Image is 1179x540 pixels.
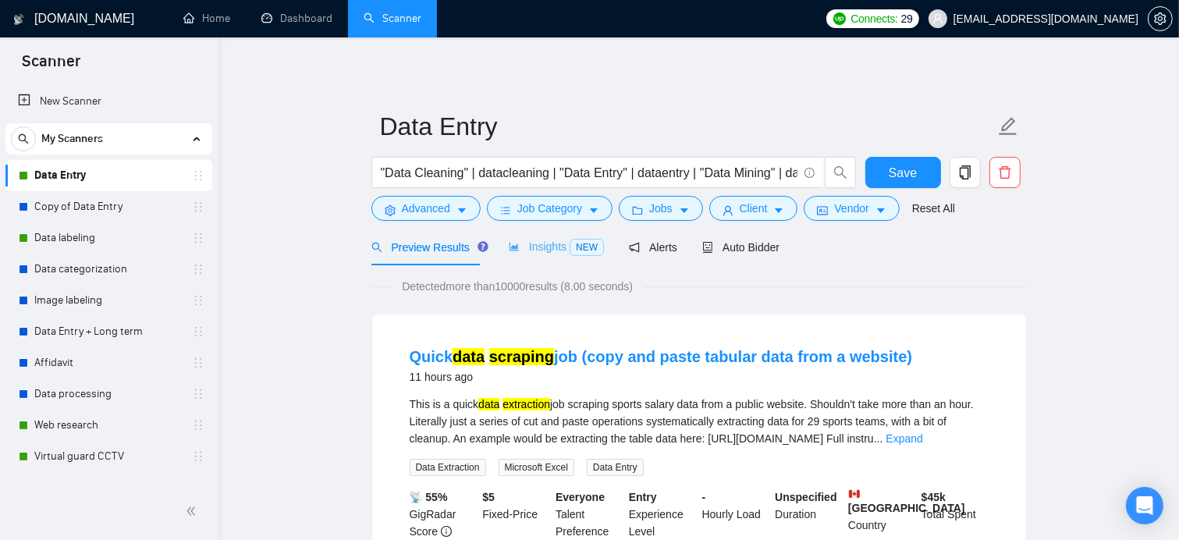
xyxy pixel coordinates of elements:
a: dashboardDashboard [261,12,332,25]
span: holder [192,325,204,338]
span: bars [500,204,511,216]
span: holder [192,263,204,275]
span: My Scanners [41,123,103,155]
span: copy [950,165,980,179]
span: holder [192,481,204,494]
a: Data processing [34,378,183,410]
span: holder [192,294,204,307]
button: delete [989,157,1021,188]
span: Jobs [649,200,673,217]
button: setting [1148,6,1173,31]
button: idcardVendorcaret-down [804,196,899,221]
a: New Scanner [18,86,200,117]
span: Scanner [9,50,93,83]
span: notification [629,242,640,253]
span: setting [385,204,396,216]
b: Unspecified [775,491,836,503]
mark: scraping [489,348,554,365]
button: userClientcaret-down [709,196,798,221]
span: Advanced [402,200,450,217]
a: Virtual guard CCTV [34,441,183,472]
div: Country [845,488,918,540]
a: Affidavit [34,347,183,378]
a: Reset All [912,200,955,217]
span: ... [874,432,883,445]
input: Search Freelance Jobs... [381,163,797,183]
b: 📡 55% [410,491,448,503]
li: New Scanner [5,86,212,117]
b: Entry [629,491,657,503]
div: Fixed-Price [479,488,552,540]
span: Save [889,163,917,183]
span: search [12,133,35,144]
span: NEW [570,239,604,256]
a: setting [1148,12,1173,25]
span: Auto Bidder [702,241,779,254]
span: edit [998,116,1018,137]
a: Copy of Data Entry [34,191,183,222]
a: Data categorization [34,254,183,285]
div: Total Spent [918,488,992,540]
span: robot [702,242,713,253]
div: GigRadar Score [407,488,480,540]
span: Preview Results [371,241,484,254]
span: Microsoft Excel [499,459,574,476]
button: folderJobscaret-down [619,196,703,221]
a: Quickdata scrapingjob (copy and paste tabular data from a website) [410,348,913,365]
span: Job Category [517,200,582,217]
div: Open Intercom Messenger [1126,487,1163,524]
mark: extraction [502,398,550,410]
span: holder [192,357,204,369]
a: Data Entry + Long term [34,316,183,347]
span: holder [192,201,204,213]
span: Insights [509,240,604,253]
span: Client [740,200,768,217]
span: holder [192,232,204,244]
button: barsJob Categorycaret-down [487,196,613,221]
a: Web research [34,410,183,441]
a: searchScanner [364,12,421,25]
button: copy [950,157,981,188]
div: Tooltip anchor [476,240,490,254]
div: Experience Level [626,488,699,540]
mark: data [453,348,485,365]
span: area-chart [509,241,520,252]
img: upwork-logo.png [833,12,846,25]
span: caret-down [588,204,599,216]
span: idcard [817,204,828,216]
span: info-circle [804,168,815,178]
span: user [723,204,733,216]
button: search [825,157,856,188]
span: holder [192,169,204,182]
span: Data Entry [587,459,644,476]
span: Connects: [851,10,897,27]
button: Save [865,157,941,188]
b: $ 5 [482,491,495,503]
span: Detected more than 10000 results (8.00 seconds) [391,278,644,295]
div: This is a quick job scraping sports salary data from a public website. Shouldn't take more than a... [410,396,989,447]
span: 29 [901,10,913,27]
span: caret-down [679,204,690,216]
span: caret-down [773,204,784,216]
span: info-circle [441,526,452,537]
span: Alerts [629,241,677,254]
div: Talent Preference [552,488,626,540]
span: caret-down [456,204,467,216]
div: 11 hours ago [410,368,913,386]
span: Data Extraction [410,459,486,476]
span: setting [1149,12,1172,25]
span: delete [990,165,1020,179]
a: Image labeling [34,285,183,316]
input: Scanner name... [380,107,995,146]
img: 🇨🇦 [849,488,860,499]
span: search [371,242,382,253]
a: Expand [886,432,922,445]
b: - [702,491,706,503]
span: holder [192,419,204,432]
a: Data labeling [34,222,183,254]
span: search [826,165,855,179]
b: [GEOGRAPHIC_DATA] [848,488,965,514]
span: holder [192,388,204,400]
a: Data Entry [34,160,183,191]
b: $ 45k [922,491,946,503]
